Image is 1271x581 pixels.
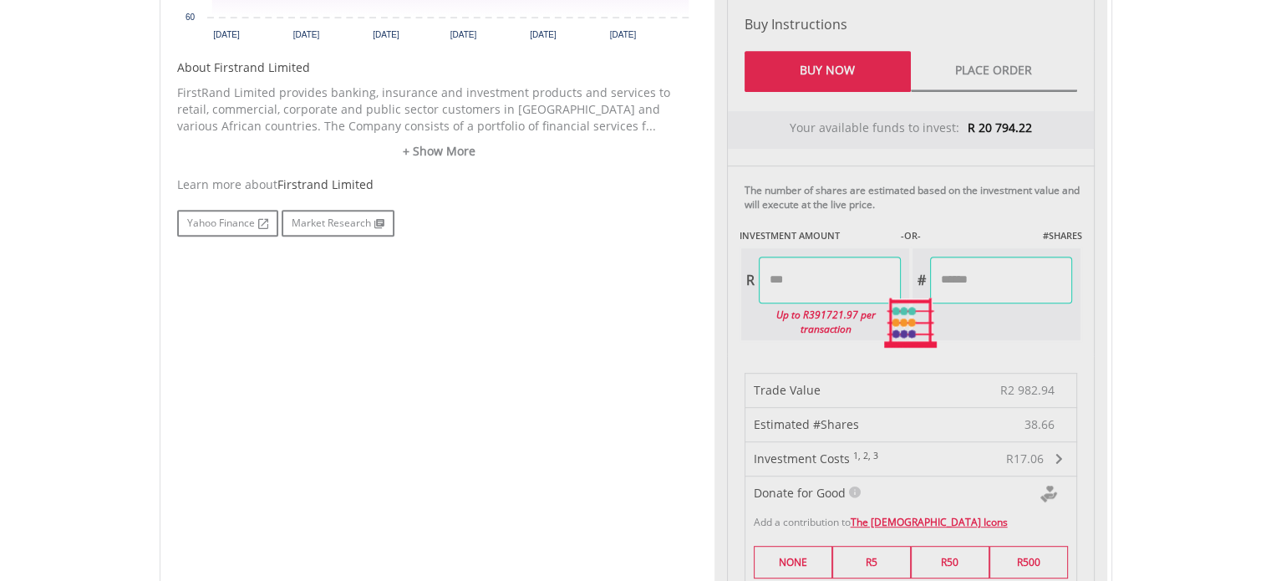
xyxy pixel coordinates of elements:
span: Firstrand Limited [277,176,374,192]
text: [DATE] [530,30,557,39]
a: Yahoo Finance [177,210,278,237]
text: [DATE] [609,30,636,39]
h5: About Firstrand Limited [177,59,702,76]
text: [DATE] [213,30,240,39]
text: 60 [185,13,195,22]
text: [DATE] [373,30,399,39]
text: [DATE] [292,30,319,39]
a: Market Research [282,210,394,237]
a: + Show More [177,143,702,160]
text: [DATE] [450,30,476,39]
p: FirstRand Limited provides banking, insurance and investment products and services to retail, com... [177,84,702,135]
div: Learn more about [177,176,702,193]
